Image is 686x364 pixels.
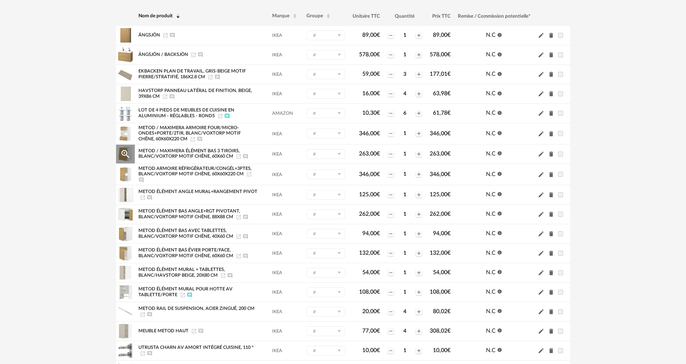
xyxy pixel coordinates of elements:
span: € [447,52,451,57]
span: Marque [272,13,289,18]
span: Information icon [497,51,502,57]
span: Pencil icon [538,230,544,237]
img: Product pack shot [118,67,133,82]
span: IKEA [272,172,282,177]
span: Minus icon [388,171,394,177]
span: 54,00 [362,269,380,275]
span: 262,00 [359,211,380,217]
span: Plus icon [416,71,422,77]
img: Product pack shot [118,265,133,280]
span: Information icon [497,249,502,255]
span: € [377,71,380,77]
span: EKBACKEN Plan de travail, gris-beige motif pierre/stratifié, 186x2.8 cm [138,69,246,79]
a: Launch icon [191,52,196,57]
span: Information icon [497,191,502,197]
span: 94,00 [433,231,451,236]
span: Delete icon [548,211,554,218]
span: 94,00 [362,231,380,236]
span: IKEA [272,92,282,96]
span: Delete icon [548,250,554,256]
span: 59,00 [362,71,380,77]
span: Minus icon [388,289,394,295]
span: Minus icon [388,151,394,157]
span: 20,00 [362,308,380,314]
span: Delete icon [548,90,554,97]
span: Lot de 4 pieds de meubles de cuisine en Aluminium - Réglables - Ronds [138,108,234,118]
span: € [447,211,451,217]
span: N.C [486,308,496,314]
span: € [447,151,451,157]
span: METOD Élément bas avec tablettes, blanc/Voxtorp motif chêne, 40x60 cm [138,228,233,238]
span: Ajouter un commentaire [243,234,248,238]
img: Product pack shot [118,106,133,121]
span: 54,00 [433,269,451,275]
span: 308,02 [430,328,451,334]
span: € [377,52,380,57]
img: Product pack shot [118,343,133,358]
span: Pencil icon [538,32,544,39]
span: N.C [486,328,496,334]
span: 346,00 [359,131,380,136]
span: Afficher/masquer le commentaire [224,114,230,118]
span: Information icon [497,230,502,236]
span: Information icon [497,90,502,96]
div: 1 [394,250,415,256]
span: Ajouter un commentaire [147,312,152,316]
span: 125,00 [430,192,451,197]
span: Minus icon [388,52,394,58]
span: Minus icon [388,231,394,237]
span: METOD élément mural pour hotte av tablette/porte [138,287,233,297]
span: € [447,71,451,77]
a: Launch icon [163,33,168,37]
span: € [447,231,451,236]
span: Delete icon [548,71,554,78]
span: Launch icon [208,75,213,79]
span: € [447,91,451,96]
span: 263,00 [430,151,451,157]
span: € [377,151,380,157]
a: Launch icon [140,312,146,316]
span: 77,00 [362,328,380,334]
span: IKEA [272,53,282,57]
span: METOD Armoire réfrigérateur/congél+3ptes, blanc/Voxtorp motif chêne, 60x60x220 cm [138,166,252,176]
span: 89,00 [433,32,451,38]
span: Delete icon [548,150,554,157]
span: Delete icon [548,269,554,276]
span: Launch icon [191,329,197,333]
span: IKEA [272,212,282,216]
span: 10,30 [362,110,380,116]
span: Launch icon [236,215,242,219]
span: Ajouter un commentaire [198,329,204,333]
a: Launch icon [236,254,242,258]
span: Plus icon [416,211,422,217]
span: € [377,91,380,96]
span: € [447,269,451,275]
span: € [377,308,380,314]
span: Pencil icon [538,308,544,315]
a: Launch icon [236,234,242,238]
span: Delete icon [548,110,554,117]
a: Launch icon [236,154,242,158]
span: Pencil icon [538,289,544,295]
span: Ajouter un commentaire [138,177,144,182]
span: Magnify Plus Outline icon [120,149,131,159]
span: N.C [486,289,496,295]
span: Plus icon [416,151,422,157]
div: Sélectionner un groupe [306,108,345,118]
span: Plus icon [416,91,422,97]
span: IKEA [272,72,282,76]
span: Pencil icon [538,150,544,157]
a: Launch icon [217,114,223,118]
span: Information icon [497,70,502,76]
span: MEUBLE METOD HAUT [138,329,189,333]
span: 89,00 [362,32,380,38]
th: Prix TTC [426,6,454,26]
span: € [377,231,380,236]
span: Information icon [497,171,502,176]
div: Sélectionner un groupe [306,287,345,297]
span: Afficher/masquer le commentaire [187,293,192,297]
span: Launch icon [190,137,196,141]
div: Sélectionner un groupe [306,307,345,317]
